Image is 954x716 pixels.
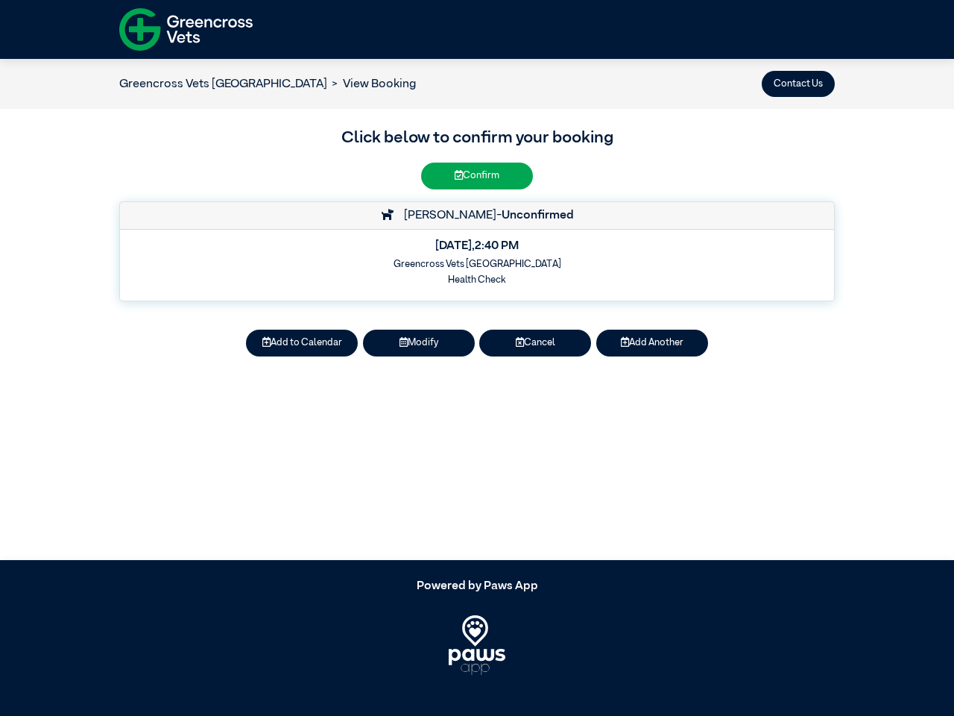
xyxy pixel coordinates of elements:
h5: Powered by Paws App [119,580,835,594]
button: Add to Calendar [246,330,358,356]
button: Add Another [596,330,708,356]
strong: Unconfirmed [502,210,574,222]
button: Confirm [421,163,533,189]
button: Cancel [479,330,591,356]
h5: [DATE] , 2:40 PM [130,239,824,254]
h3: Click below to confirm your booking [119,126,835,151]
span: [PERSON_NAME] [397,210,496,222]
button: Contact Us [762,71,835,97]
h6: Greencross Vets [GEOGRAPHIC_DATA] [130,259,824,270]
button: Modify [363,330,475,356]
span: - [496,210,574,222]
a: Greencross Vets [GEOGRAPHIC_DATA] [119,78,327,90]
nav: breadcrumb [119,75,416,93]
img: PawsApp [449,615,506,675]
img: f-logo [119,4,253,55]
li: View Booking [327,75,416,93]
h6: Health Check [130,274,824,286]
